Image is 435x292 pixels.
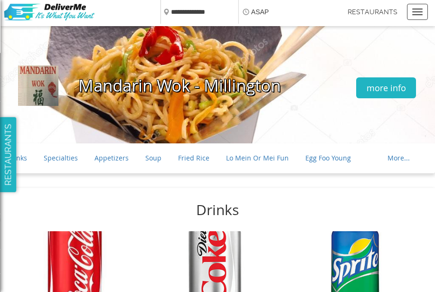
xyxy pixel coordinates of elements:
[226,150,289,166] a: Lo Mein or Mei Fun
[18,66,58,106] img: Mandarin Wok - Millington Logo
[313,166,348,182] a: Vegetables
[224,166,238,182] a: Beef
[95,150,129,166] a: Appetizers
[356,77,416,98] a: more info
[44,150,78,166] a: Specialties
[145,150,161,166] a: Soup
[131,166,165,182] a: Chop Suey
[14,202,421,218] h2: Drinks
[37,166,73,182] a: Chow Mein
[7,150,27,166] a: Drinks
[305,150,351,166] a: Egg Foo Young
[181,166,207,182] a: Seafood
[89,166,114,182] a: Chicken
[378,150,418,166] a: More...
[178,150,209,166] a: Fried Rice
[255,166,297,182] a: Sweet & Sour
[62,76,356,95] h1: Mandarin Wok - Millington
